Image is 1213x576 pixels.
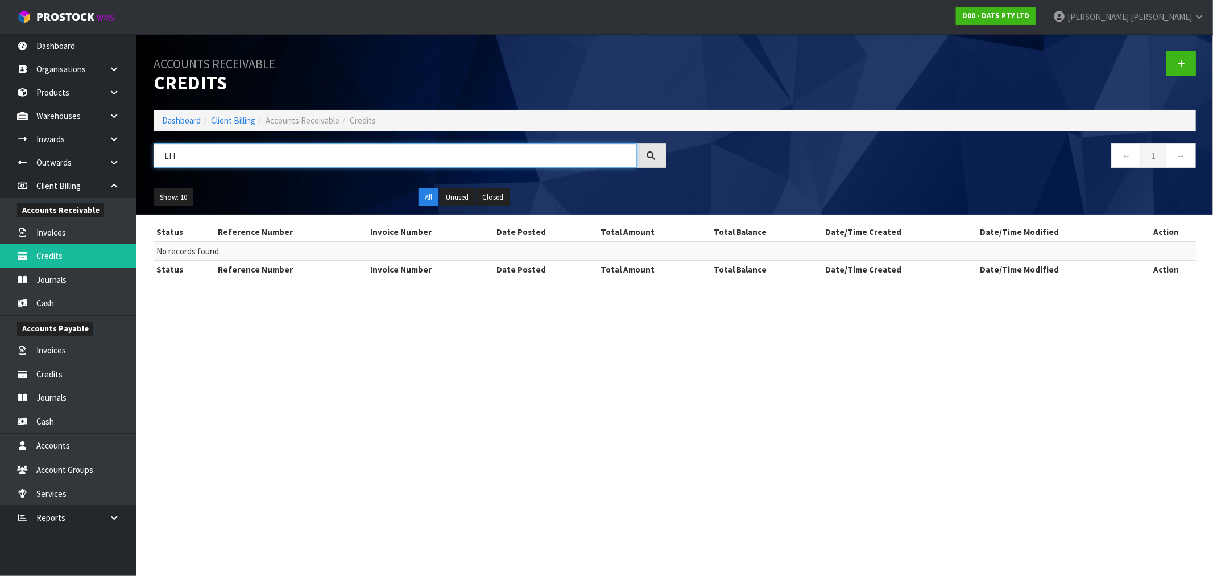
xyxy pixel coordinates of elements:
th: Invoice Number [367,223,494,241]
th: Date/Time Created [822,223,977,241]
h1: Credits [154,51,666,93]
nav: Page navigation [684,143,1197,171]
th: Total Amount [598,261,711,279]
th: Reference Number [215,261,367,279]
th: Total Amount [598,223,711,241]
span: Accounts Receivable [17,203,104,217]
span: Credits [350,115,376,126]
th: Total Balance [711,223,822,241]
th: Action [1137,261,1196,279]
span: Accounts Receivable [266,115,340,126]
a: → [1166,143,1196,168]
small: WMS [97,13,114,23]
span: Accounts Payable [17,322,93,336]
th: Reference Number [215,223,367,241]
a: D00 - DATS PTY LTD [956,7,1036,25]
th: Date/Time Modified [977,223,1137,241]
th: Invoice Number [367,261,494,279]
th: Action [1137,223,1196,241]
span: [PERSON_NAME] [1131,11,1192,22]
th: Date/Time Created [822,261,977,279]
img: cube-alt.png [17,10,31,24]
a: 1 [1141,143,1166,168]
span: [PERSON_NAME] [1067,11,1129,22]
a: Dashboard [162,115,201,126]
small: Accounts Receivable [154,56,275,72]
button: All [419,188,438,207]
td: No records found. [154,242,1196,261]
button: Closed [476,188,510,207]
a: Client Billing [211,115,255,126]
button: Show: 10 [154,188,193,207]
strong: D00 - DATS PTY LTD [962,11,1029,20]
th: Status [154,261,215,279]
th: Date Posted [494,261,598,279]
th: Date Posted [494,223,598,241]
th: Total Balance [711,261,822,279]
a: ← [1111,143,1141,168]
th: Status [154,223,215,241]
input: Search credits [154,143,637,168]
button: Unused [440,188,475,207]
th: Date/Time Modified [977,261,1137,279]
span: ProStock [36,10,94,24]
